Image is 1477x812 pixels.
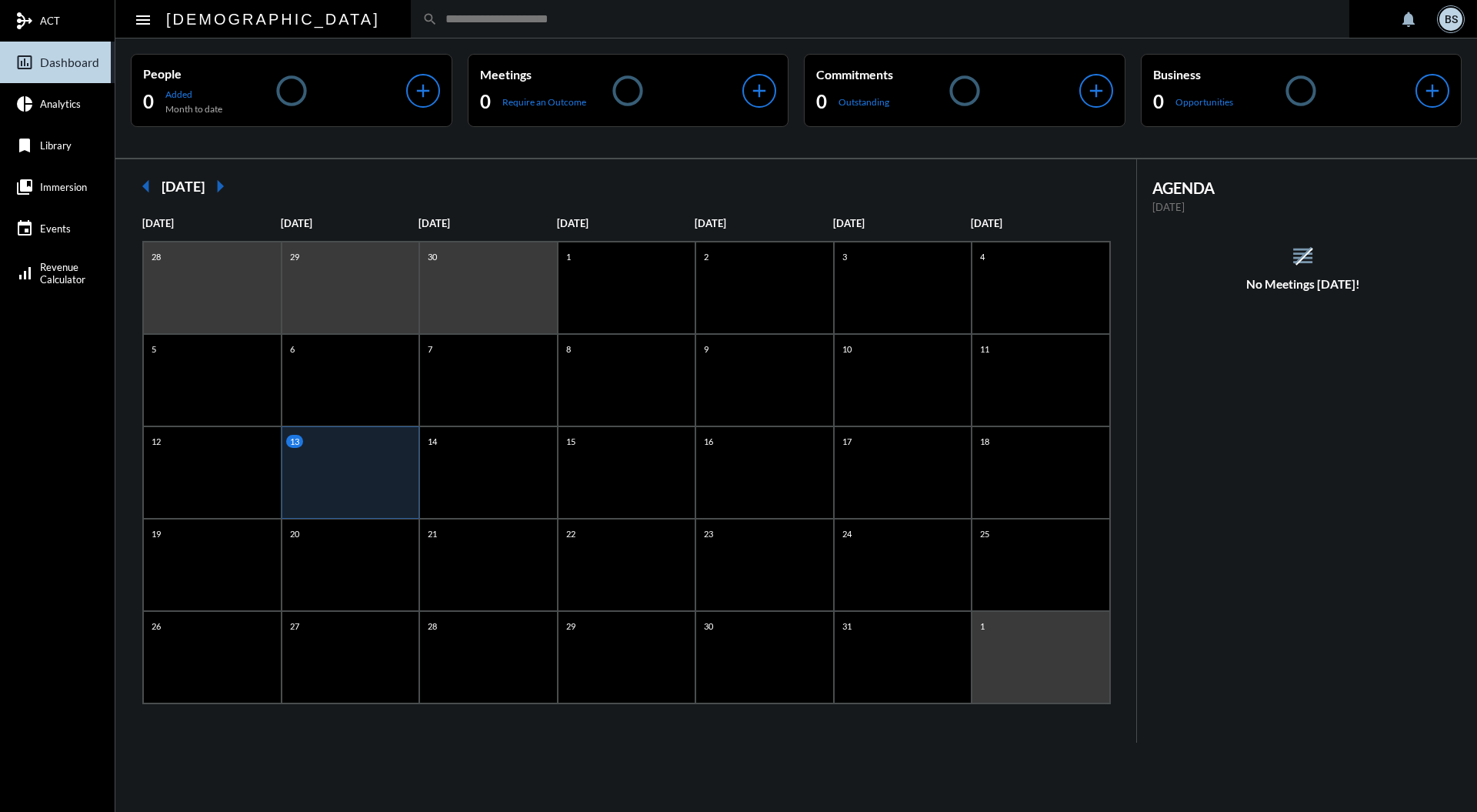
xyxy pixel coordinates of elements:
p: 28 [148,250,165,263]
span: Analytics [40,98,81,110]
p: [DATE] [418,217,557,229]
p: 18 [976,435,993,448]
span: Revenue Calculator [40,261,85,286]
mat-icon: reorder [1290,243,1315,269]
p: 12 [148,435,165,448]
p: 13 [286,435,303,448]
p: 30 [424,250,441,263]
p: 26 [148,620,165,633]
span: Dashboard [40,55,99,69]
mat-icon: arrow_right [205,171,235,202]
span: Immersion [40,181,87,193]
h2: [DEMOGRAPHIC_DATA] [166,7,380,32]
p: 1 [562,250,575,263]
h2: AGENDA [1152,179,1455,197]
h5: No Meetings [DATE]! [1137,277,1470,291]
p: 16 [700,435,717,448]
mat-icon: notifications [1399,10,1418,28]
p: 6 [286,343,298,356]
p: [DATE] [833,217,972,229]
mat-icon: signal_cellular_alt [15,264,34,282]
p: [DATE] [557,217,695,229]
p: 17 [839,435,855,448]
p: 29 [286,250,303,263]
p: [DATE] [281,217,419,229]
button: Toggle sidenav [128,4,158,35]
p: 21 [424,527,441,540]
mat-icon: mediation [15,12,34,30]
mat-icon: bookmark [15,136,34,155]
mat-icon: search [422,12,438,27]
p: 2 [700,250,712,263]
p: 10 [839,343,855,356]
p: 20 [286,527,303,540]
mat-icon: arrow_left [131,171,162,202]
p: 5 [148,343,160,356]
mat-icon: insert_chart_outlined [15,53,34,72]
p: 24 [839,527,855,540]
p: 30 [700,620,717,633]
p: 25 [976,527,993,540]
p: 31 [839,620,855,633]
mat-icon: Side nav toggle icon [134,11,152,29]
p: 11 [976,343,993,356]
p: 28 [424,620,441,633]
span: Events [40,222,71,235]
p: 27 [286,620,303,633]
p: [DATE] [1152,201,1455,213]
p: [DATE] [971,217,1109,229]
mat-icon: collections_bookmark [15,178,34,196]
p: 15 [562,435,579,448]
p: [DATE] [695,217,833,229]
p: 23 [700,527,717,540]
mat-icon: event [15,219,34,238]
span: ACT [40,15,60,27]
p: 22 [562,527,579,540]
p: 3 [839,250,851,263]
p: 8 [562,343,575,356]
p: 14 [424,435,441,448]
p: 7 [424,343,436,356]
p: 1 [976,620,989,633]
h2: [DATE] [162,178,205,195]
p: 29 [562,620,579,633]
p: [DATE] [142,217,281,229]
div: BS [1439,8,1462,31]
p: 19 [148,527,165,540]
span: Library [40,139,72,152]
mat-icon: pie_chart [15,95,34,113]
p: 4 [976,250,989,263]
p: 9 [700,343,712,356]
